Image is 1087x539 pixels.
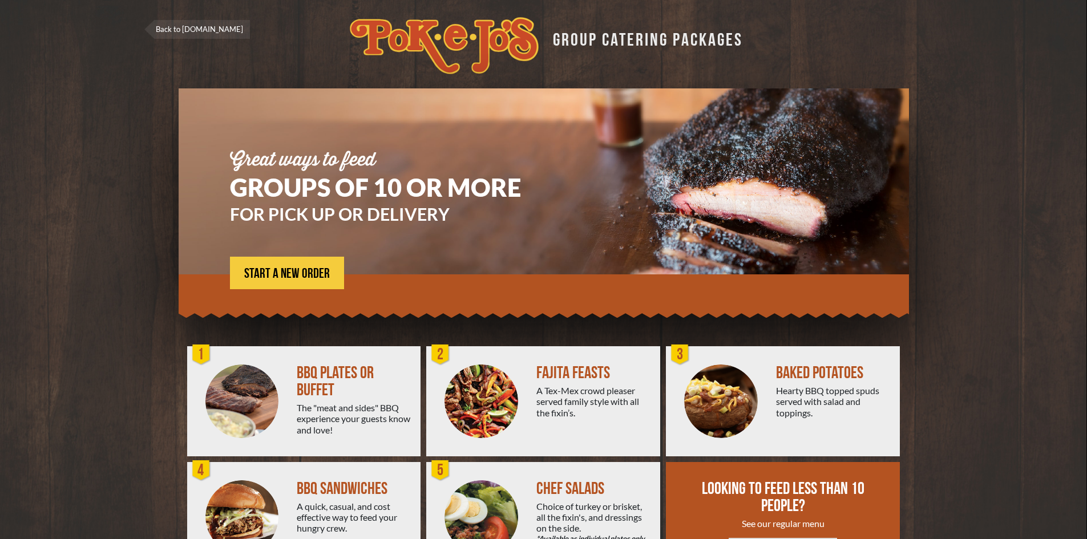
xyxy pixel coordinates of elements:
[297,480,411,497] div: BBQ SANDWICHES
[776,364,891,382] div: BAKED POTATOES
[700,480,867,514] div: LOOKING TO FEED LESS THAN 10 PEOPLE?
[230,257,344,289] a: START A NEW ORDER
[297,501,411,534] div: A quick, casual, and cost effective way to feed your hungry crew.
[350,17,539,74] img: logo.svg
[244,267,330,281] span: START A NEW ORDER
[297,402,411,435] div: The "meat and sides" BBQ experience your guests know and love!
[190,343,213,366] div: 1
[230,205,555,222] h3: FOR PICK UP OR DELIVERY
[776,385,891,418] div: Hearty BBQ topped spuds served with salad and toppings.
[445,364,518,438] img: PEJ-Fajitas.png
[429,343,452,366] div: 2
[684,364,758,438] img: PEJ-Baked-Potato.png
[669,343,692,366] div: 3
[230,175,555,200] h1: GROUPS OF 10 OR MORE
[536,364,651,382] div: FAJITA FEASTS
[536,480,651,497] div: CHEF SALADS
[700,518,867,529] div: See our regular menu
[429,459,452,482] div: 5
[144,20,250,39] a: Back to [DOMAIN_NAME]
[536,385,651,418] div: A Tex-Mex crowd pleaser served family style with all the fixin’s.
[297,364,411,399] div: BBQ PLATES OR BUFFET
[205,364,279,438] img: PEJ-BBQ-Buffet.png
[230,151,555,169] div: Great ways to feed
[544,26,743,48] div: GROUP CATERING PACKAGES
[190,459,213,482] div: 4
